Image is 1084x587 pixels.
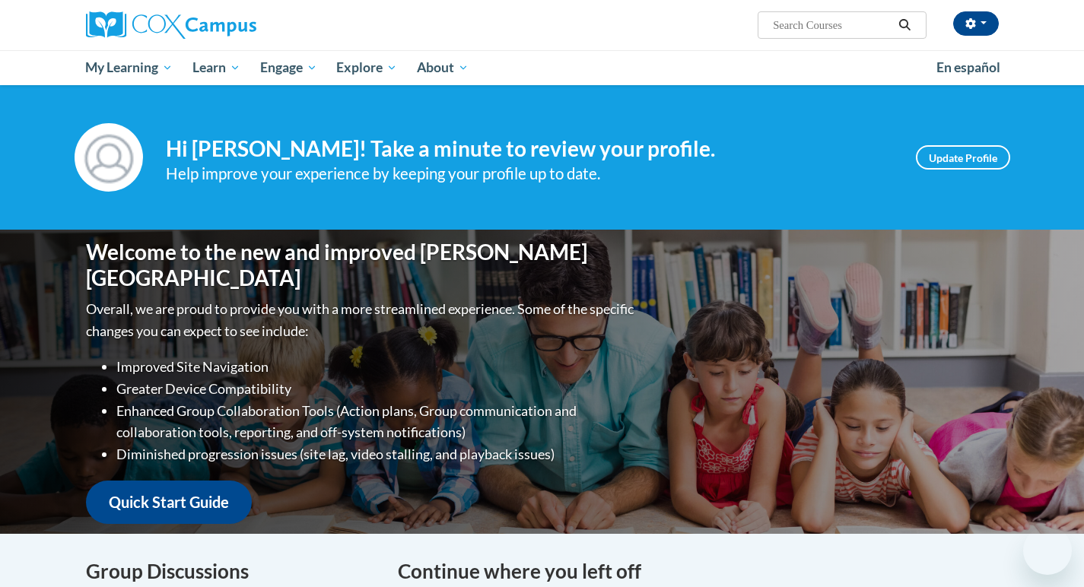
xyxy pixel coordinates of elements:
[336,59,397,77] span: Explore
[86,481,252,524] a: Quick Start Guide
[116,400,637,444] li: Enhanced Group Collaboration Tools (Action plans, Group communication and collaboration tools, re...
[953,11,999,36] button: Account Settings
[75,123,143,192] img: Profile Image
[86,557,375,586] h4: Group Discussions
[86,11,375,39] a: Cox Campus
[116,443,637,465] li: Diminished progression issues (site lag, video stalling, and playback issues)
[893,16,916,34] button: Search
[166,161,893,186] div: Help improve your experience by keeping your profile up to date.
[86,240,637,290] h1: Welcome to the new and improved [PERSON_NAME][GEOGRAPHIC_DATA]
[86,11,256,39] img: Cox Campus
[916,145,1010,170] a: Update Profile
[407,50,478,85] a: About
[116,378,637,400] li: Greater Device Compatibility
[166,136,893,162] h4: Hi [PERSON_NAME]! Take a minute to review your profile.
[85,59,173,77] span: My Learning
[63,50,1022,85] div: Main menu
[771,16,893,34] input: Search Courses
[326,50,407,85] a: Explore
[76,50,183,85] a: My Learning
[260,59,317,77] span: Engage
[936,59,1000,75] span: En español
[116,356,637,378] li: Improved Site Navigation
[250,50,327,85] a: Engage
[398,557,999,586] h4: Continue where you left off
[1023,526,1072,575] iframe: Button to launch messaging window
[927,52,1010,84] a: En español
[192,59,240,77] span: Learn
[183,50,250,85] a: Learn
[417,59,469,77] span: About
[86,298,637,342] p: Overall, we are proud to provide you with a more streamlined experience. Some of the specific cha...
